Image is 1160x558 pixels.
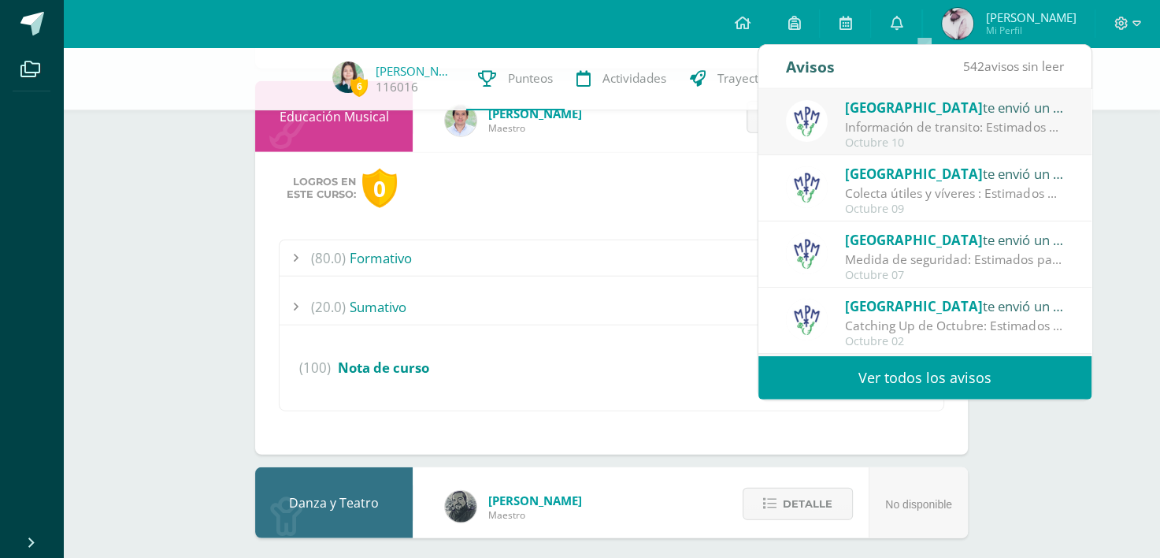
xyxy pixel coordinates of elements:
button: Detalle [743,488,853,520]
span: Trayectoria [717,70,780,87]
div: Octubre 07 [845,269,1064,282]
div: te envió un aviso [845,229,1064,250]
span: 542 [963,58,984,75]
span: Actividades [602,70,666,87]
span: (20.0) [311,289,346,325]
span: [PERSON_NAME] [985,9,1076,25]
span: 6 [350,76,368,96]
a: [PERSON_NAME] [376,63,454,79]
div: te envió un aviso [845,296,1064,316]
div: Catching Up de Octubre: Estimados padres de familia: Compartimos con ustedes el Catching Up de Oc... [845,317,1064,335]
span: (80.0) [311,240,346,276]
div: te envió un aviso [845,163,1064,184]
div: 0 [362,169,397,209]
div: Octubre 09 [845,203,1064,216]
button: Detalle [747,101,857,133]
a: 116016 [376,79,418,95]
span: Maestro [488,121,582,135]
div: Avisos [786,45,835,88]
span: avisos sin leer [963,58,1064,75]
div: Sumativo [280,289,943,325]
span: [GEOGRAPHIC_DATA] [845,297,983,315]
span: Maestro [488,508,582,522]
img: bbbde636465dbfce83afeac4f7fcfbf0.png [942,8,973,39]
span: Mi Perfil [985,24,1076,37]
div: Formativo [280,240,943,276]
a: Ver todos los avisos [758,356,1091,400]
div: Octubre 10 [845,136,1064,150]
div: Octubre 02 [845,335,1064,348]
span: Punteos [508,70,553,87]
img: a3978fa95217fc78923840df5a445bcb.png [786,166,828,208]
a: Punteos [466,47,565,110]
div: Información de transito: Estimados padres de familia: compartimos con ustedes circular importante. [845,118,1064,136]
a: Trayectoria [678,47,792,110]
a: Actividades [565,47,678,110]
span: [GEOGRAPHIC_DATA] [845,99,983,117]
div: Danza y Teatro [255,467,413,538]
img: a3978fa95217fc78923840df5a445bcb.png [786,232,828,274]
img: 8e3dba6cfc057293c5db5c78f6d0205d.png [445,105,476,136]
span: Detalle [783,489,832,519]
img: a3978fa95217fc78923840df5a445bcb.png [786,299,828,340]
span: No disponible [885,498,952,511]
span: [PERSON_NAME] [488,493,582,508]
img: 71f34da9d4fe31284609dbb70c313f4a.png [332,61,364,93]
img: a3978fa95217fc78923840df5a445bcb.png [786,100,828,142]
span: Logros en este curso: [287,176,356,201]
img: 8ba24283638e9cc0823fe7e8b79ee805.png [445,491,476,523]
span: Nota de curso [338,359,429,377]
span: [GEOGRAPHIC_DATA] [845,165,983,183]
div: Educación Musical [255,81,413,152]
div: Colecta útiles y víveres : Estimados padres de familia: Compartimos con ustedes circular con info... [845,184,1064,203]
div: Medida de seguridad: Estimados padres de familia: Tomar nota de la información adjunta. [845,251,1064,269]
span: [GEOGRAPHIC_DATA] [845,231,983,249]
span: [PERSON_NAME] [488,106,582,121]
div: te envió un aviso [845,97,1064,117]
span: (100) [299,338,331,398]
